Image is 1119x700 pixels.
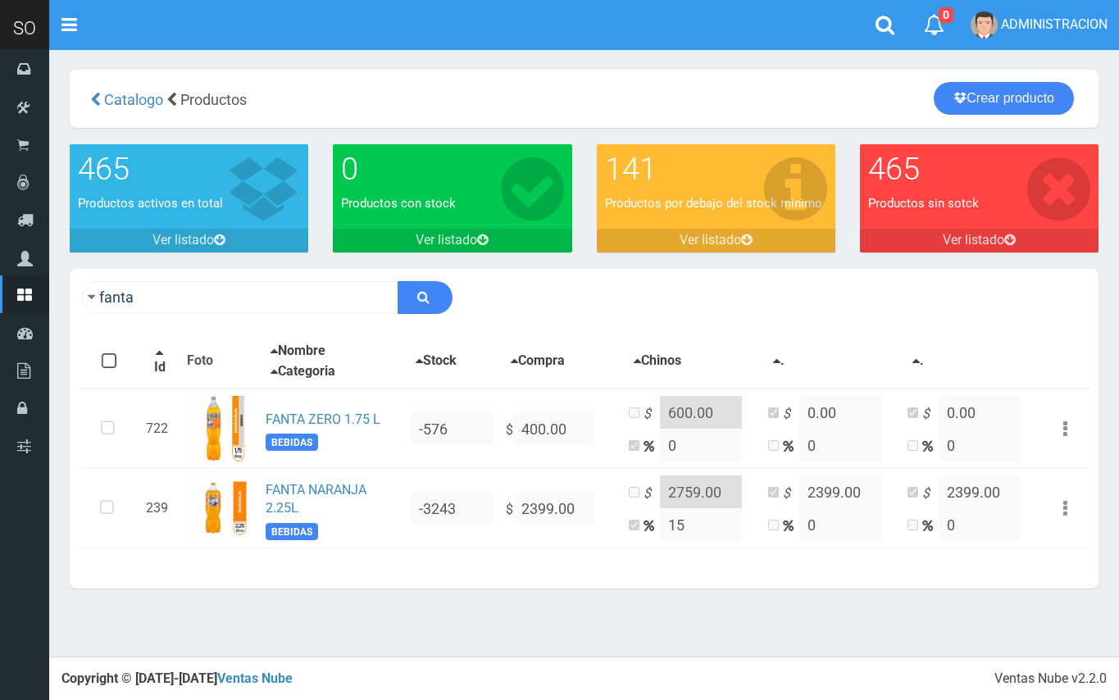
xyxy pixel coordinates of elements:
font: 465 [78,151,130,187]
i: $ [644,484,660,503]
strong: Copyright © [DATE]-[DATE] [61,670,293,686]
a: FANTA ZERO 1.75 L [266,411,380,427]
img: ... [187,475,252,541]
font: 0 [341,151,358,187]
button: Nombre [266,341,330,361]
a: Ver listado [333,229,571,252]
font: Productos sin sotck [868,196,979,211]
span: ADMINISTRACION [1001,16,1108,32]
td: 722 [139,389,180,469]
a: Catalogo [101,91,163,108]
font: 465 [868,151,920,187]
font: Ver listado [416,232,477,248]
button: Id [146,344,174,378]
i: $ [644,405,660,424]
button: Categoria [266,361,340,382]
i: $ [922,405,939,424]
span: BEBIDAS [266,523,318,540]
button: Chinos [629,351,686,371]
font: Ver listado [680,232,741,248]
span: Catalogo [104,91,163,108]
button: . [907,351,929,371]
font: Ver listado [152,232,214,248]
a: Ventas Nube [217,670,293,686]
img: User Image [971,11,998,39]
i: $ [783,484,799,503]
i: $ [922,484,939,503]
button: Compra [506,351,570,371]
th: Foto [180,334,259,389]
a: Ver listado [597,229,835,252]
td: $ [499,389,622,469]
font: Productos por debajo del stock minimo [605,196,822,211]
a: Ver listado [70,229,308,252]
div: Ventas Nube v2.2.0 [994,670,1107,689]
button: Stock [411,351,462,371]
td: $ [499,469,622,548]
span: Productos [180,91,247,108]
a: Crear producto [934,82,1074,115]
a: Ver listado [860,229,1099,252]
span: BEBIDAS [266,434,318,451]
font: Productos activos en total [78,196,223,211]
input: Ingrese su busqueda [82,281,398,314]
font: 141 [605,151,657,187]
span: 0 [939,7,953,23]
font: Productos con stock [341,196,456,211]
button: . [768,351,789,371]
img: ... [187,396,252,461]
a: FANTA NARANJA 2.25L [266,482,366,516]
td: 239 [139,469,180,548]
font: Ver listado [943,232,1004,248]
i: $ [783,405,799,424]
